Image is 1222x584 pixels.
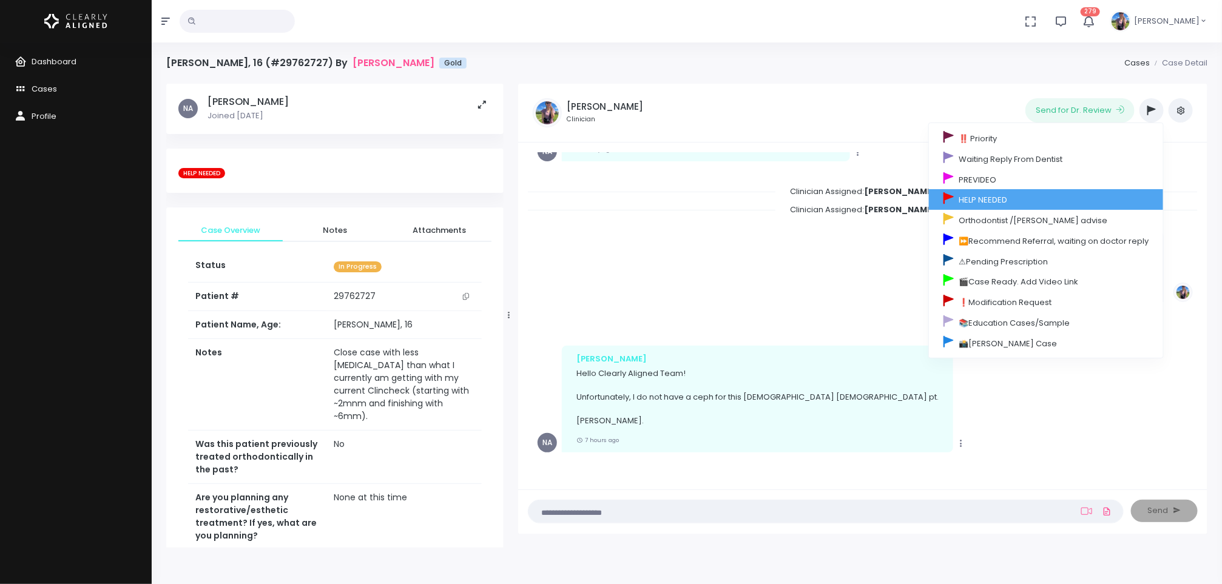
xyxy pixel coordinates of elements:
[188,252,326,283] th: Status
[178,168,225,179] span: HELP NEEDED
[929,128,1163,149] a: ‼️ Priority
[32,110,56,122] span: Profile
[326,339,482,431] td: Close case with less [MEDICAL_DATA] than what I currently am getting with my current Clincheck (s...
[576,353,939,365] div: [PERSON_NAME]
[775,182,950,201] span: Clinician Assigned:
[538,433,557,452] span: NA
[864,204,936,215] b: [PERSON_NAME]
[178,99,198,118] span: NA
[326,431,482,484] td: No
[334,261,382,273] span: In Progress
[1079,506,1095,516] a: Add Loom Video
[929,292,1163,312] a: ❗Modification Request
[166,84,504,548] div: scrollable content
[929,271,1163,292] a: 🎬Case Ready. Add Video Link
[188,224,273,237] span: Case Overview
[538,142,557,161] span: NA
[326,283,482,310] td: 29762727
[929,210,1163,230] a: Orthodontist /[PERSON_NAME] advise
[1110,10,1132,32] img: Header Avatar
[208,110,289,122] p: Joined [DATE]
[567,101,643,112] h5: [PERSON_NAME]
[166,57,467,69] h4: [PERSON_NAME], 16 (#29762727) By
[32,83,57,95] span: Cases
[929,250,1163,271] a: ⚠Pending Prescription
[32,56,76,67] span: Dashboard
[439,58,467,69] span: Gold
[864,186,936,197] b: [PERSON_NAME]
[397,224,482,237] span: Attachments
[929,148,1163,169] a: Waiting Reply From Dentist
[929,189,1163,210] a: HELP NEEDED
[528,152,1198,477] div: scrollable content
[567,115,643,124] small: Clinician
[188,431,326,484] th: Was this patient previously treated orthodontically in the past?
[1150,57,1207,69] li: Case Detail
[1081,7,1100,16] span: 279
[576,368,939,427] p: Hello Clearly Aligned Team! Unfortunately, I do not have a ceph for this [DEMOGRAPHIC_DATA] [DEMO...
[326,311,482,339] td: [PERSON_NAME], 16
[1099,500,1114,522] a: Add Files
[929,169,1163,189] a: PREVIDEO
[188,311,326,339] th: Patient Name, Age:
[1134,15,1200,27] span: [PERSON_NAME]
[188,339,326,431] th: Notes
[208,96,289,108] h5: [PERSON_NAME]
[929,230,1163,250] a: ⏩Recommend Referral, waiting on doctor reply
[1124,57,1150,69] a: Cases
[353,57,434,69] a: [PERSON_NAME]
[576,146,613,153] small: a day ago
[292,224,377,237] span: Notes
[188,484,326,550] th: Are you planning any restorative/esthetic treatment? If yes, what are you planning?
[929,312,1163,332] a: 📚Education Cases/Sample
[188,283,326,311] th: Patient #
[1025,98,1135,123] button: Send for Dr. Review
[929,332,1163,353] a: 📸[PERSON_NAME] Case
[44,8,107,34] img: Logo Horizontal
[775,200,950,219] span: Clinician Assigned:
[326,484,482,550] td: None at this time
[576,436,619,444] small: 7 hours ago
